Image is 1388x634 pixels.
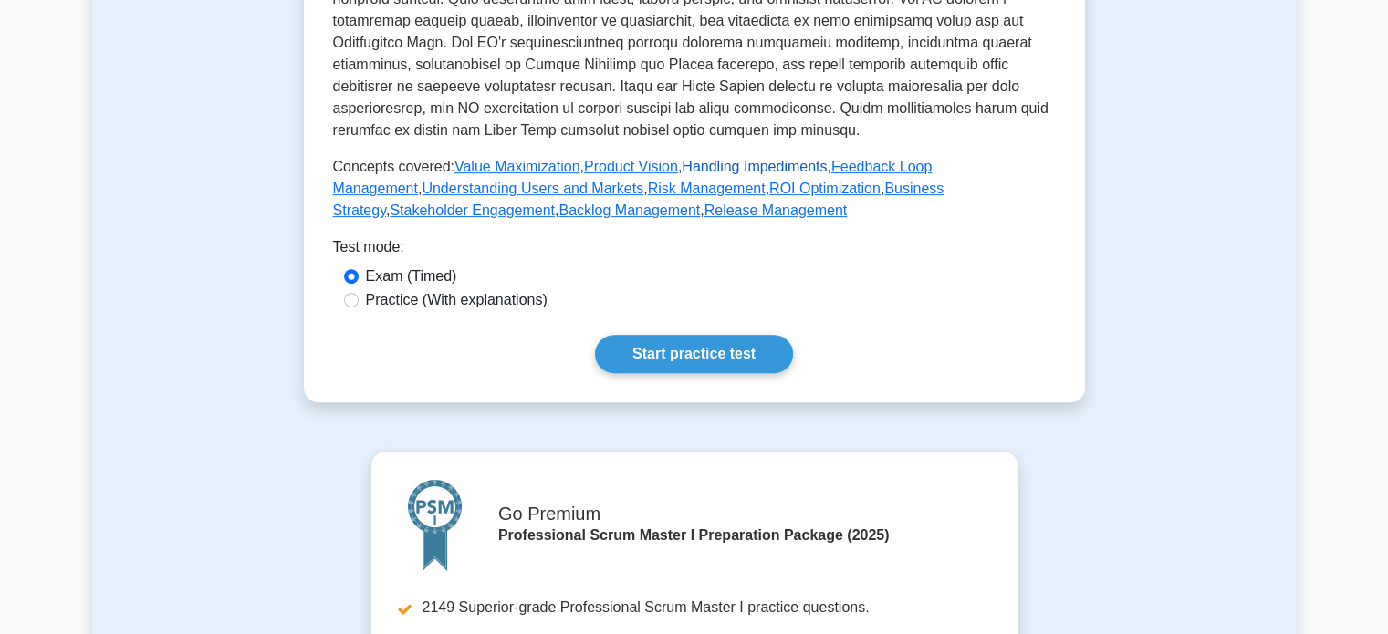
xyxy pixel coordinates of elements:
[584,159,678,174] a: Product Vision
[422,181,643,196] a: Understanding Users and Markets
[682,159,827,174] a: Handling Impediments
[769,181,881,196] a: ROI Optimization
[366,265,457,287] label: Exam (Timed)
[366,289,548,311] label: Practice (With explanations)
[333,156,1056,222] p: Concepts covered: , , , , , , , , , ,
[454,159,580,174] a: Value Maximization
[333,159,933,196] a: Feedback Loop Management
[390,203,555,218] a: Stakeholder Engagement
[333,236,1056,265] div: Test mode:
[704,203,848,218] a: Release Management
[595,335,793,373] a: Start practice test
[558,203,700,218] a: Backlog Management
[648,181,766,196] a: Risk Management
